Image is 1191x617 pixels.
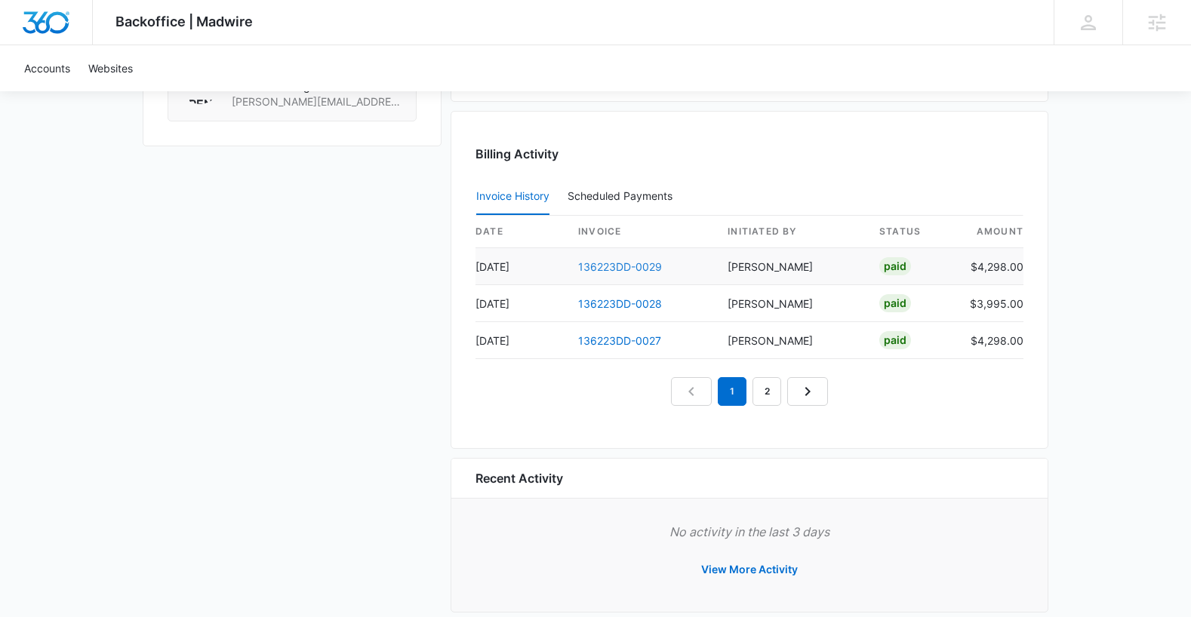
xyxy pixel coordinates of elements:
[475,248,566,285] td: [DATE]
[79,45,142,91] a: Websites
[787,377,828,406] a: Next Page
[716,216,867,248] th: Initiated By
[867,216,958,248] th: status
[958,248,1023,285] td: $4,298.00
[15,45,79,91] a: Accounts
[578,260,662,273] a: 136223DD-0029
[879,294,911,312] div: Paid
[475,216,566,248] th: date
[578,297,662,310] a: 136223DD-0028
[752,377,781,406] a: Page 2
[475,469,563,487] h6: Recent Activity
[475,322,566,359] td: [DATE]
[958,285,1023,322] td: $3,995.00
[718,377,746,406] em: 1
[716,248,867,285] td: [PERSON_NAME]
[716,285,867,322] td: [PERSON_NAME]
[958,322,1023,359] td: $4,298.00
[475,523,1023,541] p: No activity in the last 3 days
[958,216,1023,248] th: amount
[578,334,661,347] a: 136223DD-0027
[566,216,716,248] th: invoice
[879,331,911,349] div: Paid
[476,179,549,215] button: Invoice History
[115,14,253,29] span: Backoffice | Madwire
[716,322,867,359] td: [PERSON_NAME]
[568,191,679,201] div: Scheduled Payments
[232,94,404,109] span: [PERSON_NAME][EMAIL_ADDRESS][PERSON_NAME][DOMAIN_NAME]
[879,257,911,275] div: Paid
[686,551,813,588] button: View More Activity
[475,145,1023,163] h3: Billing Activity
[475,285,566,322] td: [DATE]
[671,377,828,406] nav: Pagination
